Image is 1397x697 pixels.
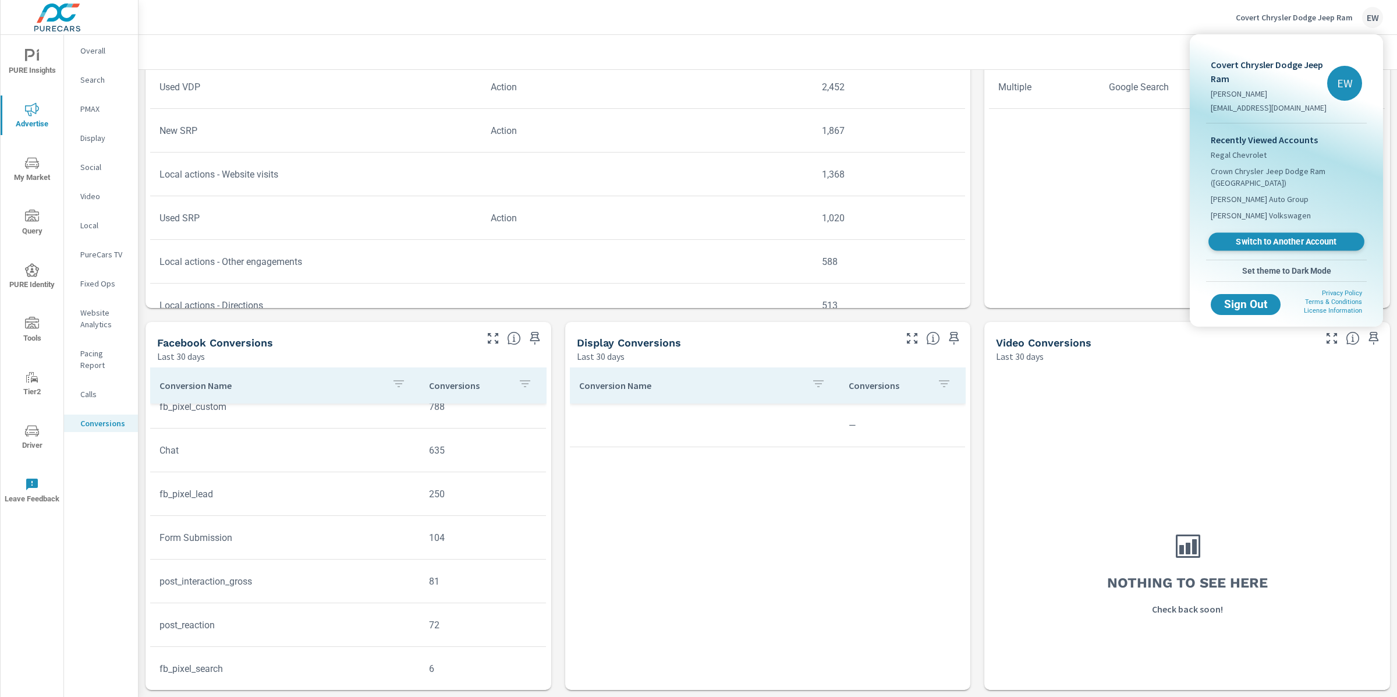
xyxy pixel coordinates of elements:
span: [PERSON_NAME] Auto Group [1211,193,1309,205]
a: Terms & Conditions [1305,298,1362,306]
button: Set theme to Dark Mode [1206,260,1367,281]
p: [EMAIL_ADDRESS][DOMAIN_NAME] [1211,102,1327,114]
span: [PERSON_NAME] Volkswagen [1211,210,1311,221]
button: Sign Out [1211,294,1281,315]
span: Sign Out [1220,299,1271,310]
span: Regal Chevrolet [1211,149,1267,161]
p: Covert Chrysler Dodge Jeep Ram [1211,58,1327,86]
span: Crown Chrysler Jeep Dodge Ram ([GEOGRAPHIC_DATA]) [1211,165,1362,189]
div: EW [1327,66,1362,101]
a: License Information [1304,307,1362,314]
a: Privacy Policy [1322,289,1362,297]
p: [PERSON_NAME] [1211,88,1327,100]
span: Set theme to Dark Mode [1211,266,1362,276]
p: Recently Viewed Accounts [1211,133,1362,147]
span: Switch to Another Account [1215,236,1357,247]
a: Switch to Another Account [1208,233,1364,251]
